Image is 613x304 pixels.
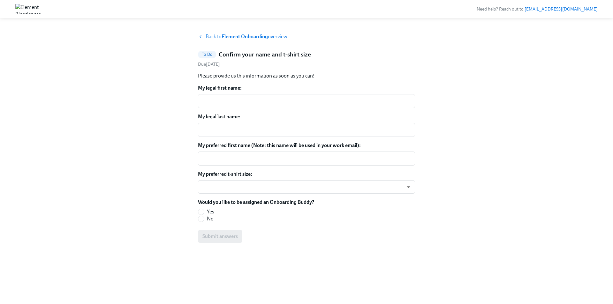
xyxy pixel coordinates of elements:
a: [EMAIL_ADDRESS][DOMAIN_NAME] [525,6,598,12]
label: Would you like to be assigned an Onboarding Buddy? [198,199,314,206]
label: My legal last name: [198,113,415,120]
h5: Confirm your name and t-shirt size [219,50,311,59]
a: Back toElement Onboardingoverview [198,33,415,40]
span: No [207,215,214,222]
label: My preferred t-shirt size: [198,171,415,178]
span: Back to overview [206,33,287,40]
p: Please provide us this information as soon as you can! [198,72,415,79]
strong: Element Onboarding [222,33,268,40]
span: Need help? Reach out to [477,6,598,12]
div: ​ [198,180,415,194]
label: My legal first name: [198,85,415,92]
span: Yes [207,208,214,215]
span: To Do [198,52,216,57]
span: Sunday, October 19th 2025, 9:00 am [198,62,220,67]
label: My preferred first name (Note: this name will be used in your work email): [198,142,415,149]
img: Element Biosciences [15,4,41,14]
